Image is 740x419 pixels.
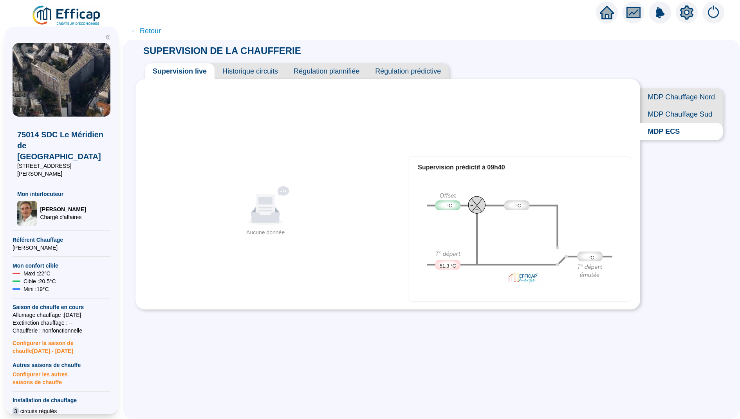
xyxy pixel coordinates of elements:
img: Chargé d'affaires [17,201,37,226]
span: - °C [586,254,594,262]
span: Mini : 19 °C [23,285,49,293]
div: Aucune donnée [146,228,384,237]
div: Synoptique [418,188,622,290]
span: 51.3 °C [440,263,456,270]
span: MDP Chauffage Nord [640,88,723,106]
span: Régulation plannifiée [286,63,367,79]
span: Configurer les autres saisons de chauffe [13,369,110,386]
span: Mon confort cible [13,262,110,270]
span: Supervision live [145,63,215,79]
span: Référent Chauffage [13,236,110,244]
span: [STREET_ADDRESS][PERSON_NAME] [17,162,106,178]
span: Chargé d'affaires [40,213,86,221]
div: Supervision prédictif à 09h40 [418,163,622,172]
span: home [600,5,614,20]
img: efficap energie logo [31,5,102,27]
span: 3 [13,407,19,415]
span: Historique circuits [215,63,286,79]
span: ← Retour [131,25,161,36]
span: Exctinction chauffage : -- [13,319,110,327]
span: Cible : 20.5 °C [23,277,56,285]
span: Autres saisons de chauffe [13,361,110,369]
span: - °C [444,202,452,210]
span: Chaufferie : non fonctionnelle [13,327,110,334]
img: alerts [649,2,671,23]
span: [PERSON_NAME] [40,205,86,213]
span: 75014 SDC Le Méridien de [GEOGRAPHIC_DATA] [17,129,106,162]
span: setting [680,5,694,20]
span: Régulation prédictive [367,63,449,79]
span: MDP ECS [640,123,723,140]
span: Configurer la saison de chauffe [DATE] - [DATE] [13,334,110,355]
span: Mon interlocuteur [17,190,106,198]
span: SUPERVISION DE LA CHAUFFERIE [135,45,309,56]
span: fund [626,5,641,20]
span: circuits régulés [20,407,57,415]
span: double-left [105,34,110,40]
span: Installation de chauffage [13,396,110,404]
span: MDP Chauffage Sud [640,106,723,123]
span: Maxi : 22 °C [23,270,51,277]
span: [PERSON_NAME] [13,244,110,252]
img: predictif-supervision-off.a3dcb32f8cea3c2deb8b.png [418,188,622,290]
span: Allumage chauffage : [DATE] [13,311,110,319]
span: Saison de chauffe en cours [13,303,110,311]
img: alerts [702,2,724,23]
span: - °C [513,202,521,210]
